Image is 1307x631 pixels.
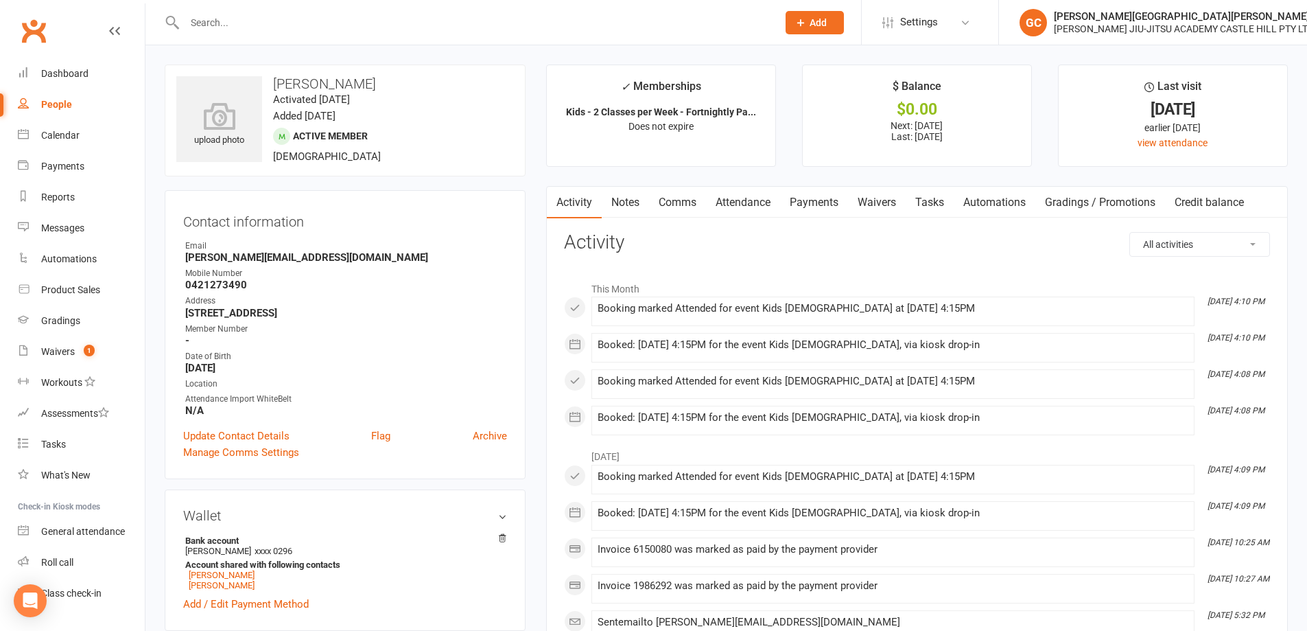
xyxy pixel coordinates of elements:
[185,240,507,253] div: Email
[183,508,507,523] h3: Wallet
[183,209,507,229] h3: Contact information
[1165,187,1253,218] a: Credit balance
[649,187,706,218] a: Comms
[41,253,97,264] div: Automations
[18,578,145,609] a: Class kiosk mode
[566,106,756,117] strong: Kids - 2 Classes per Week - Fortnightly Pa...
[18,213,145,244] a: Messages
[598,376,1188,387] div: Booking marked Attended for event Kids [DEMOGRAPHIC_DATA] at [DATE] 4:15PM
[18,306,145,336] a: Gradings
[176,76,514,91] h3: [PERSON_NAME]
[183,444,299,461] a: Manage Comms Settings
[18,89,145,120] a: People
[41,526,125,537] div: General attendance
[1208,574,1269,584] i: [DATE] 10:27 AM
[815,102,1019,117] div: $0.00
[810,17,827,28] span: Add
[41,99,72,110] div: People
[185,279,507,291] strong: 0421273490
[183,428,290,444] a: Update Contact Details
[598,303,1188,314] div: Booking marked Attended for event Kids [DEMOGRAPHIC_DATA] at [DATE] 4:15PM
[183,596,309,612] a: Add / Edit Payment Method
[598,471,1188,483] div: Booking marked Attended for event Kids [DEMOGRAPHIC_DATA] at [DATE] 4:15PM
[41,470,91,481] div: What's New
[628,121,694,132] span: Does not expire
[255,546,292,556] span: xxxx 0296
[18,151,145,182] a: Payments
[18,516,145,547] a: General attendance kiosk mode
[18,398,145,429] a: Assessments
[18,547,145,578] a: Roll call
[598,616,900,628] span: Sent email to [PERSON_NAME][EMAIL_ADDRESS][DOMAIN_NAME]
[18,58,145,89] a: Dashboard
[598,339,1188,351] div: Booked: [DATE] 4:15PM for the event Kids [DEMOGRAPHIC_DATA], via kiosk drop-in
[185,362,507,374] strong: [DATE]
[185,251,507,264] strong: [PERSON_NAME][EMAIL_ADDRESS][DOMAIN_NAME]
[1144,78,1201,102] div: Last visit
[786,11,844,34] button: Add
[14,584,47,617] div: Open Intercom Messenger
[185,334,507,347] strong: -
[185,307,507,319] strong: [STREET_ADDRESS]
[189,570,255,580] a: [PERSON_NAME]
[41,315,80,326] div: Gradings
[41,346,75,357] div: Waivers
[18,336,145,367] a: Waivers 1
[954,187,1035,218] a: Automations
[1208,369,1264,379] i: [DATE] 4:08 PM
[564,232,1270,253] h3: Activity
[848,187,906,218] a: Waivers
[1071,102,1275,117] div: [DATE]
[1035,187,1165,218] a: Gradings / Promotions
[598,580,1188,592] div: Invoice 1986292 was marked as paid by the payment provider
[41,284,100,295] div: Product Sales
[185,536,500,546] strong: Bank account
[906,187,954,218] a: Tasks
[273,110,335,122] time: Added [DATE]
[1208,297,1264,306] i: [DATE] 4:10 PM
[1208,501,1264,511] i: [DATE] 4:09 PM
[189,580,255,590] a: [PERSON_NAME]
[293,130,368,141] span: Active member
[598,544,1188,555] div: Invoice 6150080 was marked as paid by the payment provider
[183,534,507,593] li: [PERSON_NAME]
[598,412,1188,424] div: Booked: [DATE] 4:15PM for the event Kids [DEMOGRAPHIC_DATA], via kiosk drop-in
[41,222,84,233] div: Messages
[1208,465,1264,474] i: [DATE] 4:09 PM
[815,120,1019,142] p: Next: [DATE] Last: [DATE]
[1020,9,1047,36] div: GC
[41,439,66,450] div: Tasks
[564,442,1270,464] li: [DATE]
[41,161,84,172] div: Payments
[41,408,109,419] div: Assessments
[176,102,262,148] div: upload photo
[893,78,941,102] div: $ Balance
[473,428,507,444] a: Archive
[185,267,507,280] div: Mobile Number
[1208,538,1269,547] i: [DATE] 10:25 AM
[371,428,390,444] a: Flag
[1208,406,1264,415] i: [DATE] 4:08 PM
[1071,120,1275,135] div: earlier [DATE]
[18,460,145,491] a: What's New
[185,404,507,417] strong: N/A
[185,323,507,336] div: Member Number
[185,560,500,570] strong: Account shared with following contacts
[185,393,507,406] div: Attendance Import WhiteBelt
[18,429,145,460] a: Tasks
[41,130,80,141] div: Calendar
[621,78,701,103] div: Memberships
[1208,610,1264,620] i: [DATE] 5:32 PM
[18,182,145,213] a: Reports
[185,378,507,391] div: Location
[621,80,630,93] i: ✓
[180,13,768,32] input: Search...
[41,192,75,203] div: Reports
[41,557,73,568] div: Roll call
[185,350,507,363] div: Date of Birth
[185,295,507,308] div: Address
[564,275,1270,297] li: This Month
[41,377,82,388] div: Workouts
[598,507,1188,519] div: Booked: [DATE] 4:15PM for the event Kids [DEMOGRAPHIC_DATA], via kiosk drop-in
[900,7,938,38] span: Settings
